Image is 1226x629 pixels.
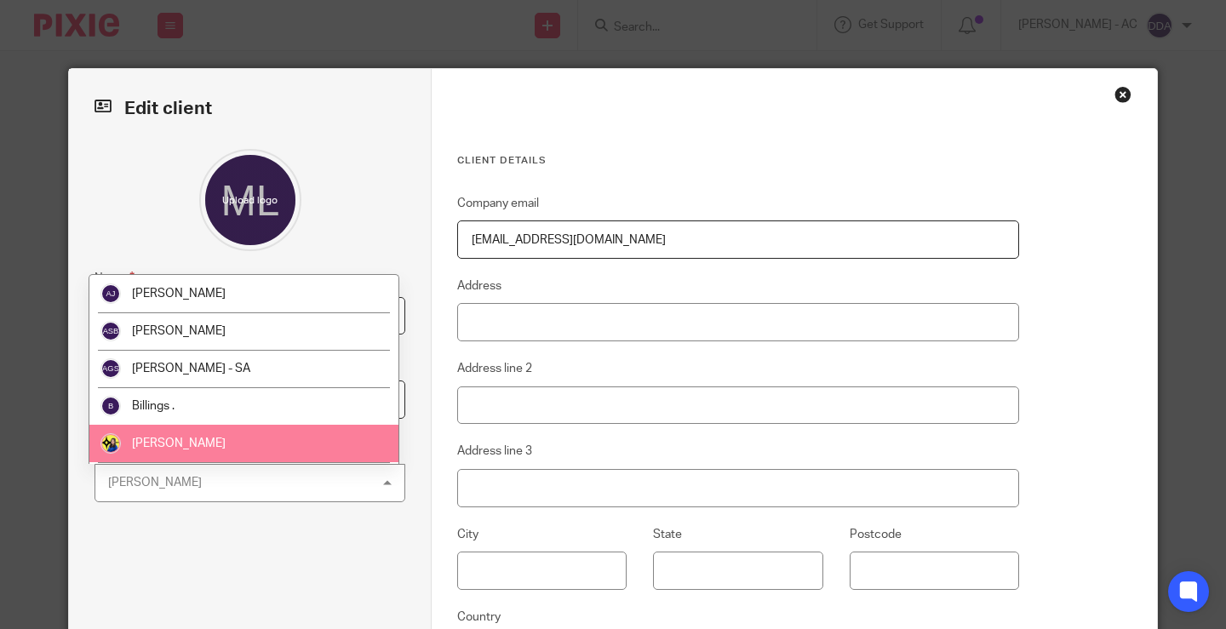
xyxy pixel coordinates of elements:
[100,321,121,341] img: svg%3E
[457,526,478,543] label: City
[457,277,501,294] label: Address
[100,358,121,379] img: svg%3E
[457,360,532,377] label: Address line 2
[100,283,121,304] img: svg%3E
[132,400,175,412] span: Billings .
[457,609,501,626] label: Country
[457,195,539,212] label: Company email
[108,477,202,489] div: [PERSON_NAME]
[653,526,682,543] label: State
[100,433,121,454] img: Bobo-Starbridge%201.jpg
[100,396,121,416] img: svg%3E
[132,325,226,337] span: [PERSON_NAME]
[457,443,532,460] label: Address line 3
[457,154,1019,168] h3: Client details
[132,288,226,300] span: [PERSON_NAME]
[850,526,902,543] label: Postcode
[1114,86,1131,103] div: Close this dialog window
[95,94,405,123] h2: Edit client
[132,437,226,449] span: [PERSON_NAME]
[132,363,250,375] span: [PERSON_NAME] - SA
[95,268,135,288] label: Name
